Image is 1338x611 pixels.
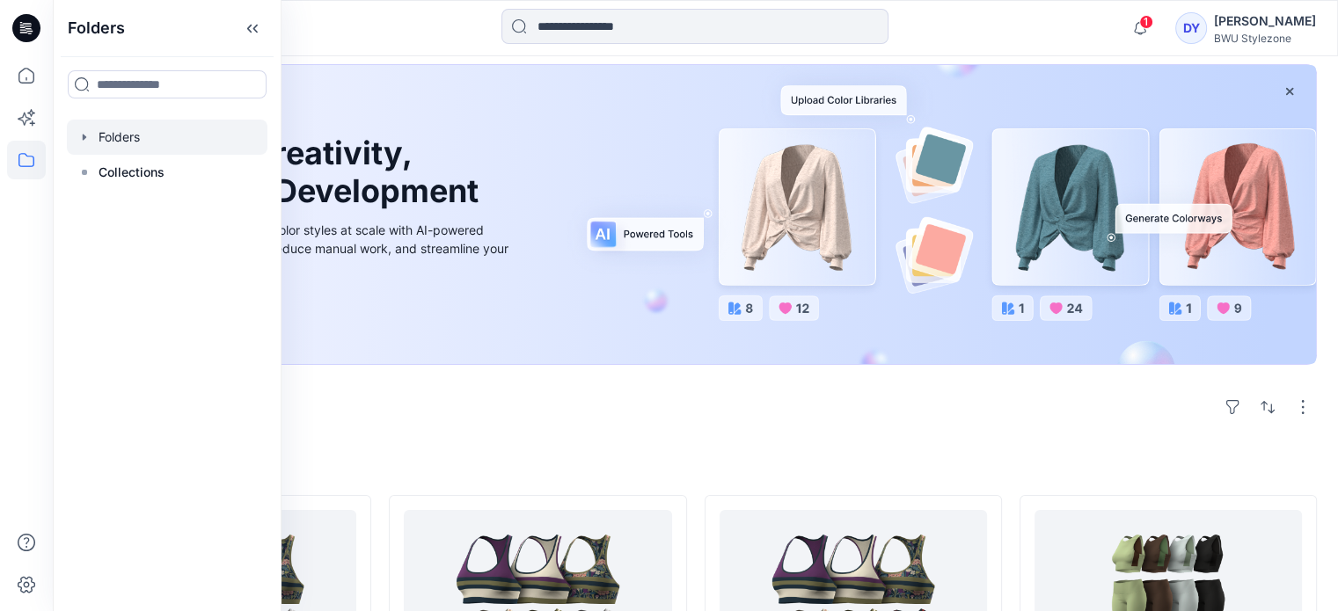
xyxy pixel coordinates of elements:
[117,221,513,276] div: Explore ideas faster and recolor styles at scale with AI-powered tools that boost creativity, red...
[1214,32,1316,45] div: BWU Stylezone
[117,135,486,210] h1: Unleash Creativity, Speed Up Development
[99,162,165,183] p: Collections
[1214,11,1316,32] div: [PERSON_NAME]
[74,456,1317,477] h4: Styles
[1139,15,1153,29] span: 1
[1175,12,1207,44] div: DY
[117,297,513,332] a: Discover more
